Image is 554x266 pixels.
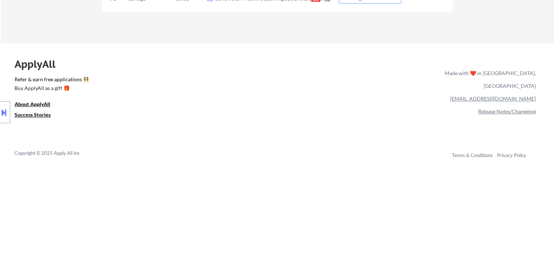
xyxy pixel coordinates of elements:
a: [EMAIL_ADDRESS][DOMAIN_NAME] [450,95,536,102]
a: Release Notes/Changelog [478,108,536,114]
a: Terms & Conditions [452,152,493,158]
a: Refer & earn free applications 👯‍♀️ [15,77,292,85]
div: Made with ❤️ in [GEOGRAPHIC_DATA], [GEOGRAPHIC_DATA] [442,67,536,92]
a: Privacy Policy [497,152,526,158]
